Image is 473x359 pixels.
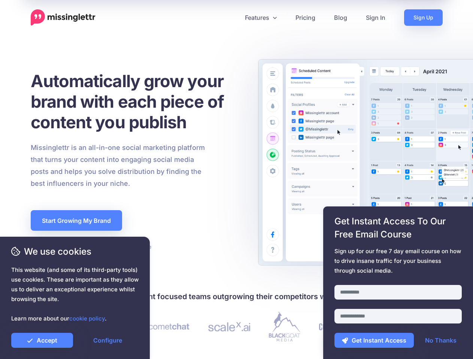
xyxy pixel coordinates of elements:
a: Configure [77,333,139,348]
a: cookie policy [69,315,105,322]
a: Sign In [357,9,395,26]
span: We use cookies [11,245,139,258]
button: Get Instant Access [334,333,414,348]
span: Get Instant Access To Our Free Email Course [334,215,462,241]
a: Start Growing My Brand [31,210,122,231]
span: Sign up for our free 7 day email course on how to drive insane traffic for your business through ... [334,246,462,276]
a: Blog [325,9,357,26]
p: Missinglettr is an all-in-one social marketing platform that turns your content into engaging soc... [31,142,205,190]
a: Accept [11,333,73,348]
span: This website (and some of its third-party tools) use cookies. These are important as they allow u... [11,265,139,323]
a: Home [31,9,95,26]
a: Pricing [286,9,325,26]
h4: Join 30,000+ creators and content focused teams outgrowing their competitors with Missinglettr [31,291,443,303]
h1: Automatically grow your brand with each piece of content you publish [31,71,242,132]
a: Features [236,9,286,26]
a: No Thanks [418,333,464,348]
a: Sign Up [404,9,443,26]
